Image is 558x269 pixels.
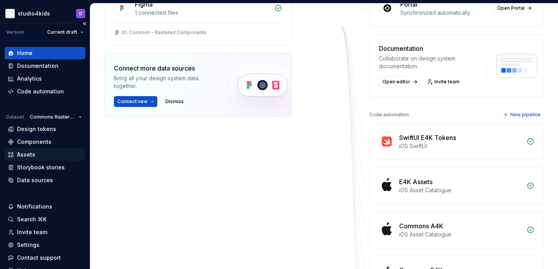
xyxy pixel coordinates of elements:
[114,74,215,90] div: Bring all your design system data together.
[17,138,52,146] div: Components
[114,96,157,107] button: Connect new
[47,29,77,35] span: Current draft
[497,5,525,11] span: Open Portal
[5,226,85,238] a: Invite team
[17,241,40,249] div: Settings
[5,200,85,213] button: Notifications
[79,10,82,17] div: D
[6,29,24,35] div: Version
[5,174,85,186] a: Data sources
[494,3,534,14] a: Open Portal
[17,151,35,159] div: Assets
[122,29,207,36] div: 01. Common - Rastered Components
[5,148,85,161] a: Assets
[5,136,85,148] a: Components
[30,114,76,120] span: Commons Rastered
[17,203,52,210] div: Notifications
[5,9,15,18] img: f1dd3a2a-5342-4756-bcfa-e9eec4c7fc0d.png
[369,109,409,120] div: Code automation
[400,9,489,17] div: Synchronized automatically
[5,60,85,72] a: Documentation
[399,186,522,194] div: iOS Asset Catalogue
[2,5,88,22] button: studio4kidsD
[17,125,56,133] div: Design tokens
[6,114,24,120] div: Dataset
[501,109,544,120] button: New pipeline
[5,85,85,98] a: Code automation
[79,18,90,29] button: Collapse sidebar
[399,177,432,186] div: E4K Assets
[379,76,420,87] a: Open editor
[17,62,59,70] div: Documentation
[162,96,187,107] button: Dismiss
[399,221,443,231] div: Commons A4K
[17,176,53,184] div: Data sources
[510,112,541,118] span: New pipeline
[18,10,50,17] div: studio4kids
[5,47,85,59] a: Home
[26,112,85,122] button: Commons Rastered
[117,98,148,105] span: Connect new
[5,252,85,264] button: Contact support
[5,72,85,85] a: Analytics
[44,27,87,38] button: Current draft
[379,44,479,53] div: Documentation
[17,49,33,57] div: Home
[114,64,215,73] div: Connect more data sources
[135,9,270,17] div: 1 connected files
[17,164,65,171] div: Storybook stories
[17,228,47,236] div: Invite team
[399,142,522,150] div: iOS SwiftUI
[382,79,410,85] span: Open editor
[17,216,46,223] div: Search ⌘K
[5,213,85,226] button: Search ⌘K
[17,75,42,83] div: Analytics
[5,161,85,174] a: Storybook stories
[399,231,522,238] div: iOS Asset Catalogue
[399,133,456,142] div: SwiftUI E4K Tokens
[5,123,85,135] a: Design tokens
[5,239,85,251] a: Settings
[165,98,184,105] span: Dismiss
[17,88,64,95] div: Code automation
[17,254,61,262] div: Contact support
[425,76,463,87] a: Invite team
[379,55,479,70] div: Collaborate on design system documentation.
[434,79,460,85] span: Invite team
